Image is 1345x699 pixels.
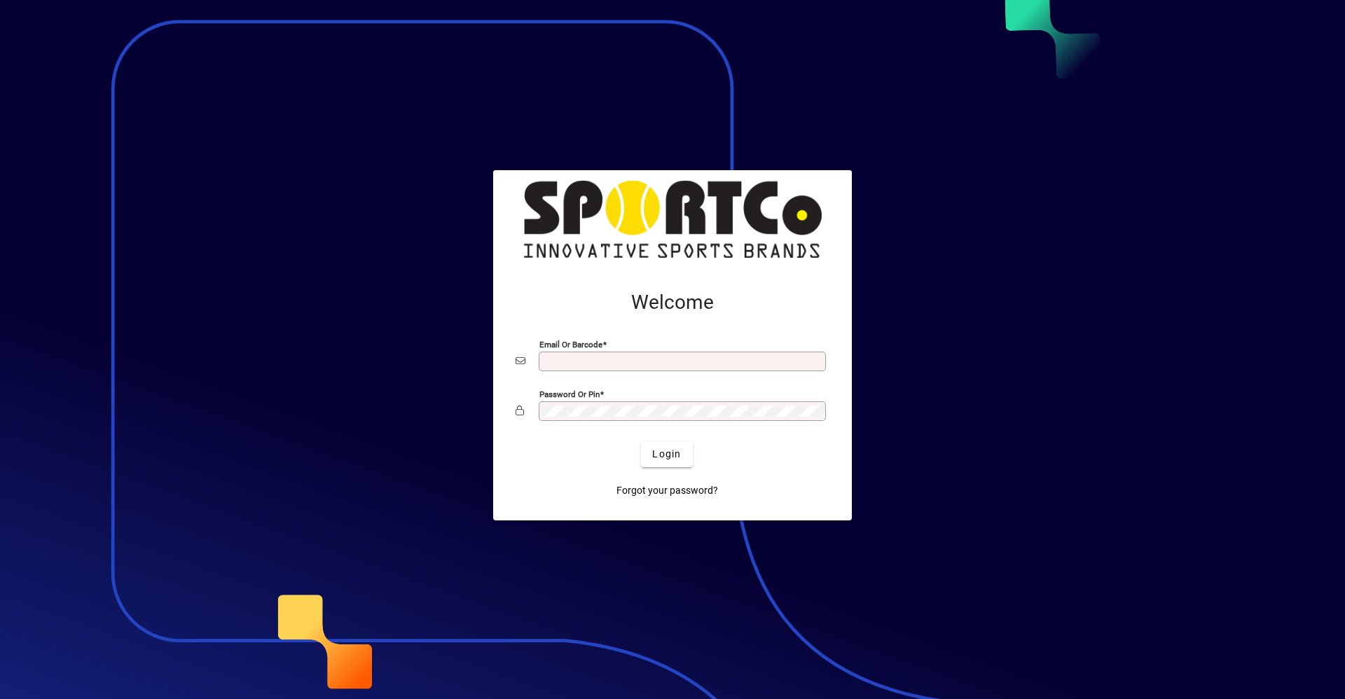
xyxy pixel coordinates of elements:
[652,447,681,462] span: Login
[539,389,600,399] mat-label: Password or Pin
[616,483,718,498] span: Forgot your password?
[611,478,724,504] a: Forgot your password?
[516,291,829,314] h2: Welcome
[539,339,602,349] mat-label: Email or Barcode
[641,442,692,467] button: Login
